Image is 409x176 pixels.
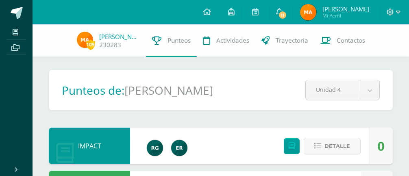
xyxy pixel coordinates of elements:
[86,39,95,50] span: 109
[62,83,124,98] h1: Punteos de:
[146,24,197,57] a: Punteos
[337,36,365,45] span: Contactos
[314,24,371,57] a: Contactos
[300,4,316,20] img: ebbe2b1568bfe839cac94db7a6824937.png
[124,83,213,98] h1: [PERSON_NAME]
[216,36,249,45] span: Actividades
[99,33,140,41] a: [PERSON_NAME]
[304,138,361,154] button: Detalle
[278,11,287,20] span: 11
[77,32,93,48] img: ebbe2b1568bfe839cac94db7a6824937.png
[197,24,255,57] a: Actividades
[171,140,187,156] img: 43406b00e4edbe00e0fe2658b7eb63de.png
[322,5,369,13] span: [PERSON_NAME]
[147,140,163,156] img: 24ef3269677dd7dd963c57b86ff4a022.png
[99,41,121,49] a: 230283
[255,24,314,57] a: Trayectoria
[316,80,350,99] span: Unidad 4
[324,139,350,154] span: Detalle
[306,80,380,100] a: Unidad 4
[276,36,308,45] span: Trayectoria
[168,36,191,45] span: Punteos
[49,128,130,164] div: IMPACT
[322,12,369,19] span: Mi Perfil
[377,128,385,165] div: 0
